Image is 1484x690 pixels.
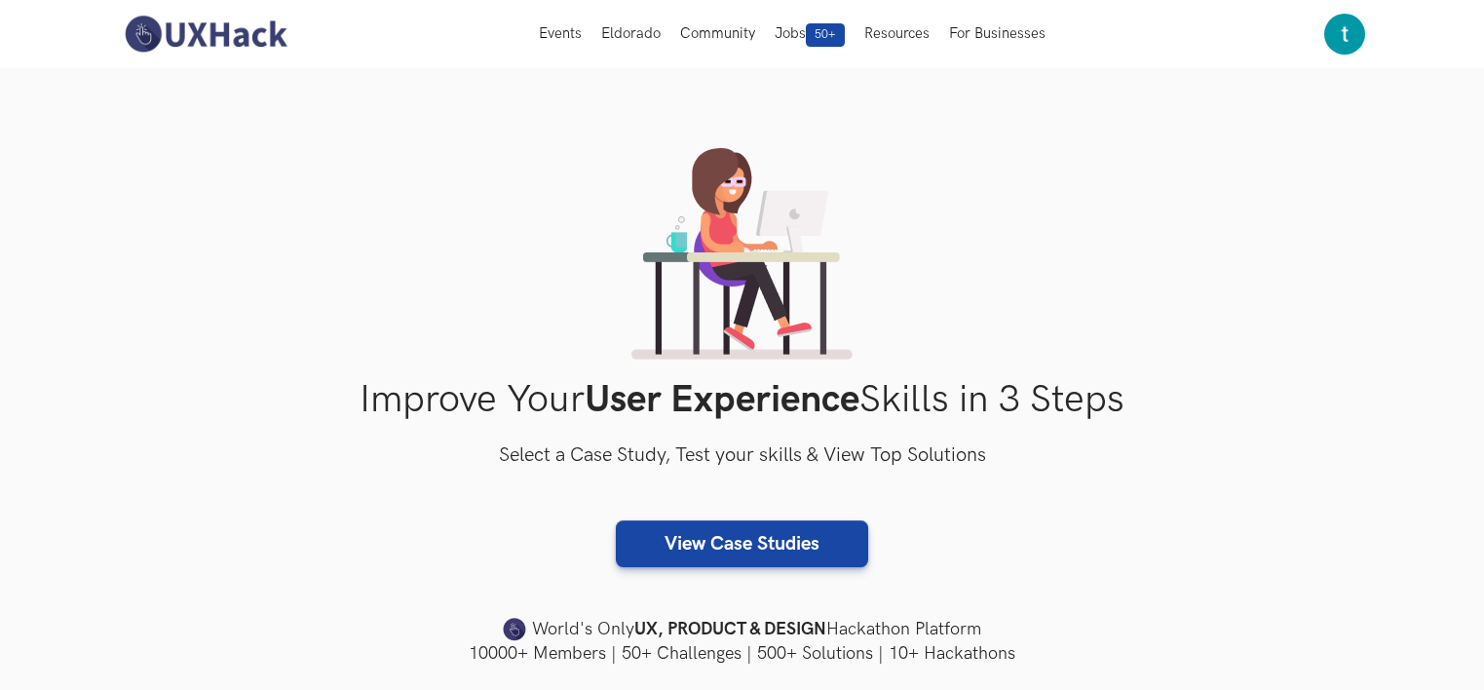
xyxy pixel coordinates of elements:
h4: World's Only Hackathon Platform [119,616,1366,643]
h1: Improve Your Skills in 3 Steps [119,377,1366,423]
h3: Select a Case Study, Test your skills & View Top Solutions [119,441,1366,472]
img: UXHack-logo.png [119,14,292,55]
strong: UX, PRODUCT & DESIGN [634,616,826,643]
a: View Case Studies [616,520,868,567]
span: 50+ [806,23,845,47]
img: lady working on laptop [631,148,853,360]
h4: 10000+ Members | 50+ Challenges | 500+ Solutions | 10+ Hackathons [119,641,1366,666]
strong: User Experience [585,377,859,423]
img: uxhack-favicon-image.png [503,617,526,642]
img: Your profile pic [1324,14,1365,55]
